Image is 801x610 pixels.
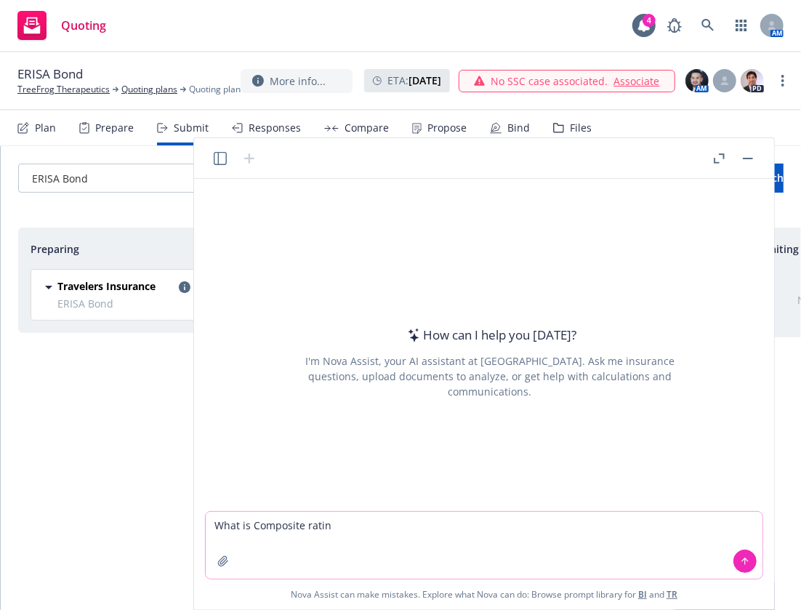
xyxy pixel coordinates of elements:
strong: [DATE] [408,73,441,87]
div: Propose [427,122,467,134]
div: Submit [174,122,209,134]
button: More info... [241,69,353,93]
a: Search [693,11,722,40]
a: copy logging email [176,278,193,296]
span: ERISA Bond [17,65,83,83]
span: More info... [270,73,326,89]
a: BI [638,588,647,601]
div: I'm Nova Assist, your AI assistant at [GEOGRAPHIC_DATA]. Ask me insurance questions, upload docum... [286,353,694,399]
span: ETA : [387,73,441,88]
span: Quoting [61,20,106,31]
span: No SSC case associated. [491,73,608,89]
div: How can I help you [DATE]? [403,326,577,345]
a: Switch app [727,11,756,40]
span: Preparing [31,241,79,257]
span: Nova Assist can make mistakes. Explore what Nova can do: Browse prompt library for and [291,579,677,609]
span: ERISA Bond [57,296,234,311]
a: Report a Bug [660,11,689,40]
div: Plan [35,122,56,134]
span: ERISA Bond [32,171,88,186]
img: photo [741,69,764,92]
div: Responses [249,122,301,134]
a: Associate [614,73,660,89]
a: more [774,72,792,89]
textarea: What is Composite ratin [206,512,762,579]
span: ERISA Bond [26,171,201,186]
span: Quoting plan [189,83,241,96]
span: Travelers Insurance [57,278,156,294]
a: Quoting [12,5,112,46]
a: TreeFrog Therapeutics [17,83,110,96]
div: Files [570,122,592,134]
a: Quoting plans [121,83,177,96]
a: TR [667,588,677,601]
div: Bind [507,122,530,134]
img: photo [685,69,709,92]
div: Compare [345,122,389,134]
div: Prepare [95,122,134,134]
div: 4 [643,14,656,27]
